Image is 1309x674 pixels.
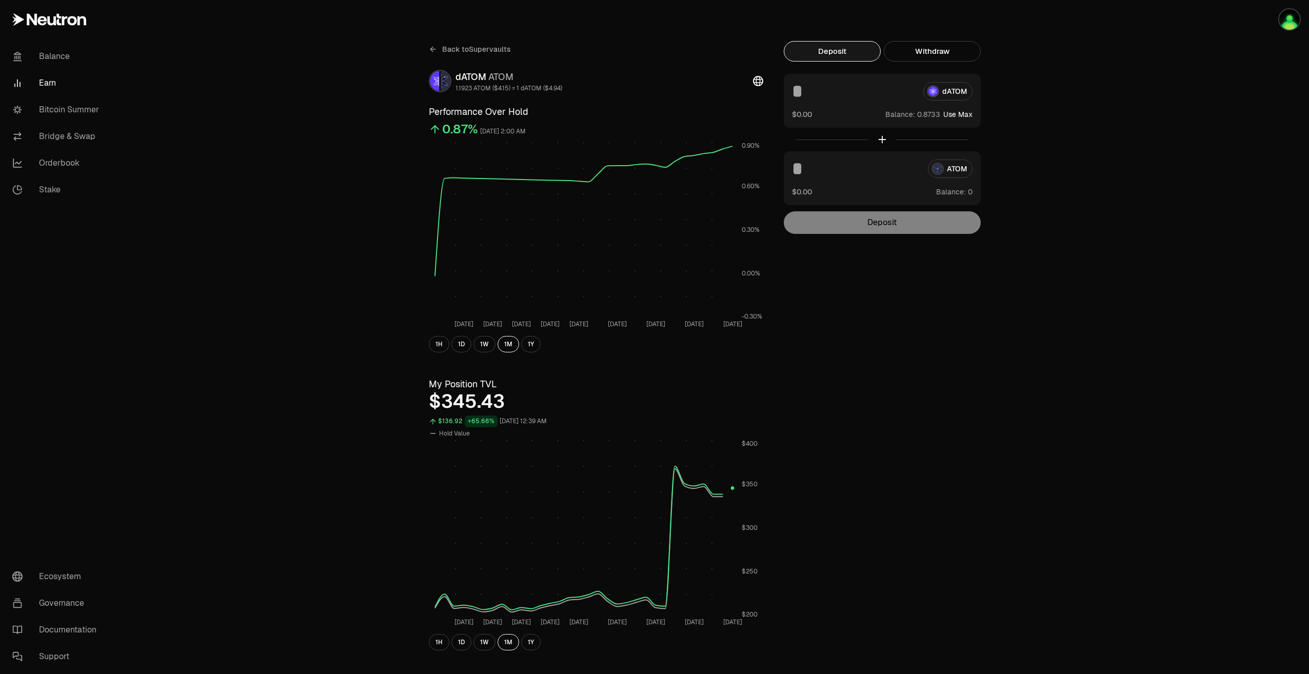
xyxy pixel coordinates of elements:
[441,71,450,91] img: ATOM Logo
[742,440,758,448] tspan: $400
[685,618,704,626] tspan: [DATE]
[569,320,588,328] tspan: [DATE]
[500,415,547,427] div: [DATE] 12:39 AM
[454,618,473,626] tspan: [DATE]
[442,44,511,54] span: Back to Supervaults
[4,70,111,96] a: Earn
[884,41,981,62] button: Withdraw
[784,41,881,62] button: Deposit
[646,320,665,328] tspan: [DATE]
[936,187,966,197] span: Balance:
[521,634,541,650] button: 1Y
[521,336,541,352] button: 1Y
[742,226,760,234] tspan: 0.30%
[4,176,111,203] a: Stake
[512,320,531,328] tspan: [DATE]
[943,109,973,120] button: Use Max
[4,563,111,590] a: Ecosystem
[455,84,562,92] div: 1.1923 ATOM ($4.15) = 1 dATOM ($4.94)
[429,41,511,57] a: Back toSupervaults
[4,123,111,150] a: Bridge & Swap
[483,618,502,626] tspan: [DATE]
[792,109,812,120] button: $0.00
[429,377,763,391] h3: My Position TVL
[483,320,502,328] tspan: [DATE]
[742,480,758,488] tspan: $350
[4,590,111,617] a: Governance
[742,610,758,619] tspan: $200
[569,618,588,626] tspan: [DATE]
[4,150,111,176] a: Orderbook
[4,617,111,643] a: Documentation
[429,391,763,412] div: $345.43
[723,618,742,626] tspan: [DATE]
[439,429,470,438] span: Hold Value
[4,43,111,70] a: Balance
[608,618,627,626] tspan: [DATE]
[742,269,760,277] tspan: 0.00%
[454,320,473,328] tspan: [DATE]
[608,320,627,328] tspan: [DATE]
[451,634,471,650] button: 1D
[541,618,560,626] tspan: [DATE]
[498,336,519,352] button: 1M
[792,186,812,197] button: $0.00
[512,618,531,626] tspan: [DATE]
[465,415,498,427] div: +65.66%
[473,634,495,650] button: 1W
[451,336,471,352] button: 1D
[430,71,439,91] img: dATOM Logo
[429,105,763,119] h3: Performance Over Hold
[480,126,526,137] div: [DATE] 2:00 AM
[4,643,111,670] a: Support
[885,109,915,120] span: Balance:
[742,142,760,150] tspan: 0.90%
[742,312,762,321] tspan: -0.30%
[1279,9,1300,30] img: Ledger2
[473,336,495,352] button: 1W
[438,415,463,427] div: $136.92
[541,320,560,328] tspan: [DATE]
[685,320,704,328] tspan: [DATE]
[498,634,519,650] button: 1M
[429,634,449,650] button: 1H
[742,182,760,190] tspan: 0.60%
[488,71,513,83] span: ATOM
[442,121,478,137] div: 0.87%
[723,320,742,328] tspan: [DATE]
[742,524,758,532] tspan: $300
[429,336,449,352] button: 1H
[455,70,562,84] div: dATOM
[742,567,758,576] tspan: $250
[4,96,111,123] a: Bitcoin Summer
[646,618,665,626] tspan: [DATE]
